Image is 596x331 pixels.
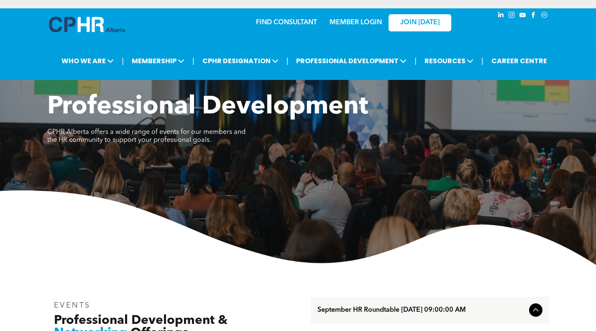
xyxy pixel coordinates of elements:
[54,302,91,309] span: EVENTS
[47,129,246,144] span: CPHR Alberta offers a wide range of events for our members and the HR community to support your p...
[59,53,116,69] span: WHO WE ARE
[47,95,368,120] span: Professional Development
[518,10,527,22] a: youtube
[200,53,281,69] span: CPHR DESIGNATION
[122,52,124,69] li: |
[529,10,538,22] a: facebook
[481,52,483,69] li: |
[317,306,526,314] span: September HR Roundtable [DATE] 09:00:00 AM
[496,10,506,22] a: linkedin
[489,53,550,69] a: CAREER CENTRE
[400,19,440,27] span: JOIN [DATE]
[389,14,451,31] a: JOIN [DATE]
[129,53,187,69] span: MEMBERSHIP
[286,52,289,69] li: |
[49,17,125,32] img: A blue and white logo for cp alberta
[294,53,409,69] span: PROFESSIONAL DEVELOPMENT
[256,19,317,26] a: FIND CONSULTANT
[192,52,194,69] li: |
[540,10,549,22] a: Social network
[422,53,476,69] span: RESOURCES
[330,19,382,26] a: MEMBER LOGIN
[54,314,228,327] span: Professional Development &
[507,10,517,22] a: instagram
[414,52,417,69] li: |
